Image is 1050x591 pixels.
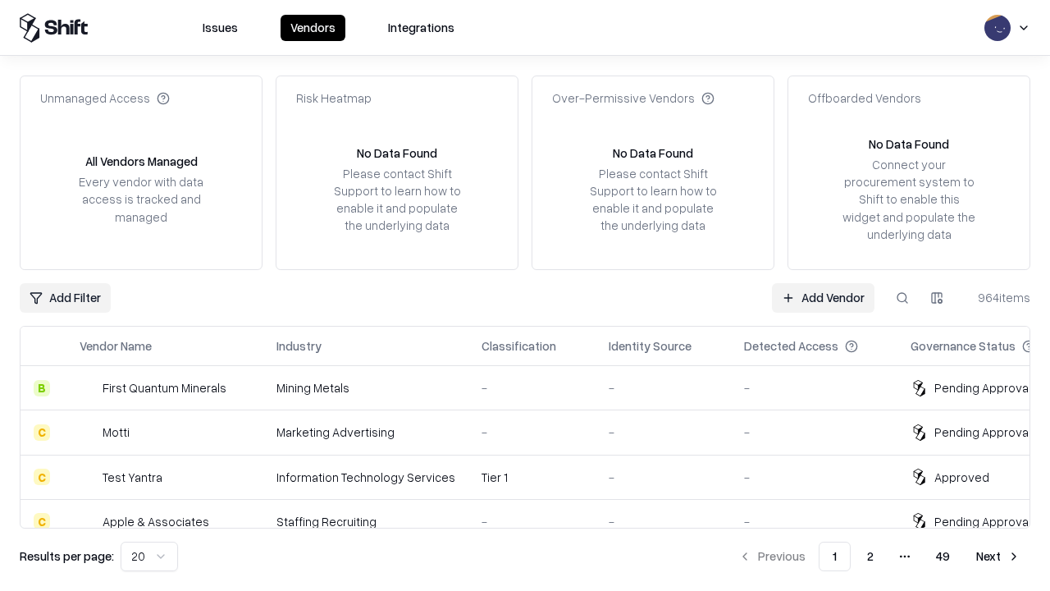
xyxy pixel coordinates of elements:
div: Staffing Recruiting [276,513,455,530]
div: C [34,469,50,485]
button: 1 [819,542,851,571]
div: Apple & Associates [103,513,209,530]
div: Pending Approval [934,424,1031,441]
div: - [609,424,718,441]
button: Add Filter [20,283,111,313]
div: Offboarded Vendors [808,89,921,107]
div: C [34,424,50,441]
div: B [34,380,50,396]
div: Please contact Shift Support to learn how to enable it and populate the underlying data [329,165,465,235]
button: 2 [854,542,887,571]
div: Motti [103,424,130,441]
div: Detected Access [744,337,838,355]
div: - [744,379,884,396]
div: Tier 1 [482,469,582,486]
p: Results per page: [20,547,114,565]
div: - [482,379,582,396]
div: Identity Source [609,337,692,355]
img: Apple & Associates [80,513,96,529]
div: Marketing Advertising [276,424,455,441]
a: Add Vendor [772,283,874,313]
div: Over-Permissive Vendors [552,89,714,107]
div: Pending Approval [934,379,1031,396]
div: Unmanaged Access [40,89,170,107]
div: - [744,424,884,441]
div: Vendor Name [80,337,152,355]
div: No Data Found [357,144,437,162]
div: Risk Heatmap [296,89,372,107]
div: 964 items [965,289,1030,306]
img: First Quantum Minerals [80,380,96,396]
button: Issues [193,15,248,41]
div: Approved [934,469,989,486]
nav: pagination [728,542,1030,571]
div: - [609,379,718,396]
button: Next [966,542,1030,571]
div: First Quantum Minerals [103,379,226,396]
div: - [609,469,718,486]
div: - [482,424,582,441]
div: - [744,513,884,530]
div: Every vendor with data access is tracked and managed [73,173,209,225]
div: Mining Metals [276,379,455,396]
button: 49 [923,542,963,571]
div: - [744,469,884,486]
div: - [609,513,718,530]
div: Connect your procurement system to Shift to enable this widget and populate the underlying data [841,156,977,243]
div: Classification [482,337,556,355]
div: Governance Status [911,337,1016,355]
div: No Data Found [869,135,949,153]
img: Test Yantra [80,469,96,485]
div: No Data Found [613,144,693,162]
div: Industry [276,337,322,355]
div: All Vendors Managed [85,153,198,170]
div: - [482,513,582,530]
img: Motti [80,424,96,441]
div: Test Yantra [103,469,162,486]
div: Pending Approval [934,513,1031,530]
div: Information Technology Services [276,469,455,486]
div: C [34,513,50,529]
button: Vendors [281,15,345,41]
div: Please contact Shift Support to learn how to enable it and populate the underlying data [585,165,721,235]
button: Integrations [378,15,464,41]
